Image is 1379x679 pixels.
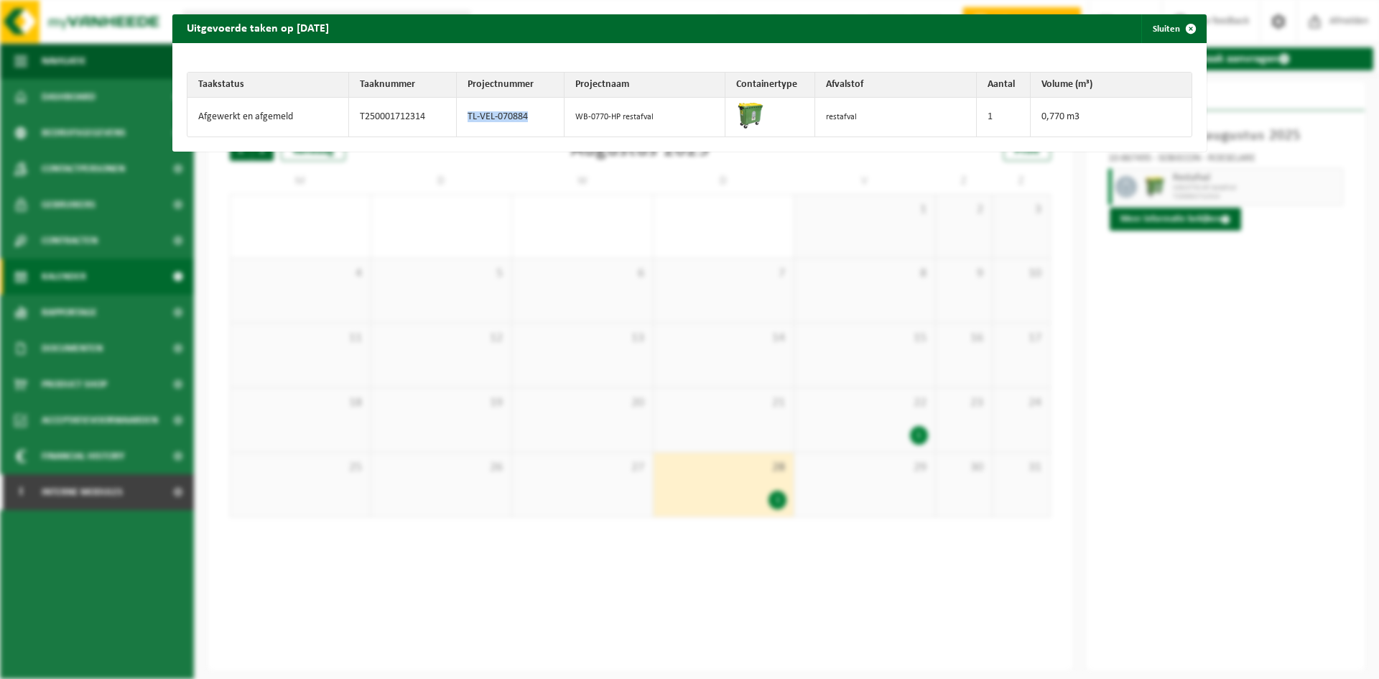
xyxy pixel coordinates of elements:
th: Afvalstof [815,73,977,98]
td: T250001712314 [349,98,457,137]
td: 1 [977,98,1031,137]
td: Afgewerkt en afgemeld [187,98,349,137]
td: 0,770 m3 [1031,98,1192,137]
td: restafval [815,98,977,137]
button: Sluiten [1141,14,1205,43]
th: Aantal [977,73,1031,98]
td: WB-0770-HP restafval [565,98,726,137]
th: Containertype [725,73,815,98]
td: TL-VEL-070884 [457,98,565,137]
h2: Uitgevoerde taken op [DATE] [172,14,343,42]
th: Projectnaam [565,73,726,98]
th: Volume (m³) [1031,73,1192,98]
th: Taakstatus [187,73,349,98]
th: Taaknummer [349,73,457,98]
img: WB-0770-HPE-GN-50 [736,101,765,130]
th: Projectnummer [457,73,565,98]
